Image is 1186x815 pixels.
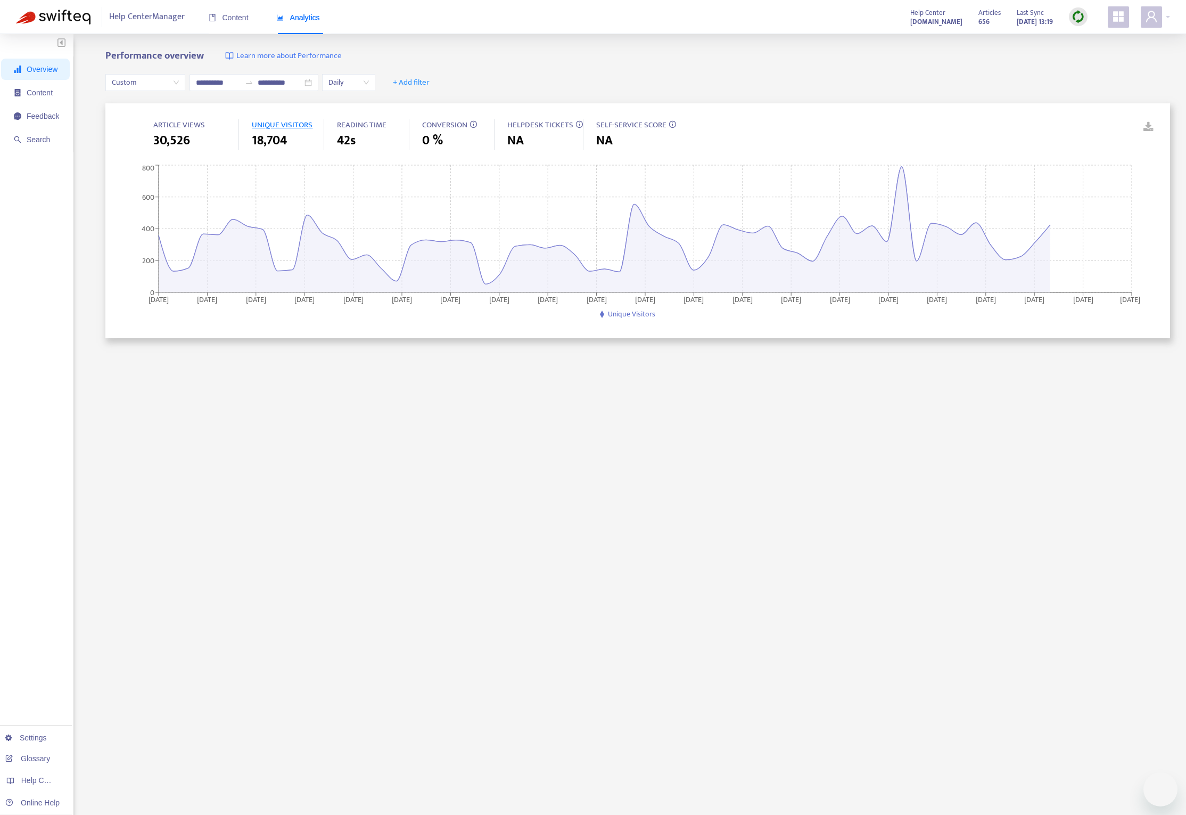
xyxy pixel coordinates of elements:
tspan: 400 [142,223,154,235]
span: Articles [978,7,1001,19]
tspan: [DATE] [246,293,266,305]
tspan: 600 [142,191,154,203]
a: [DOMAIN_NAME] [910,15,962,28]
tspan: [DATE] [781,293,802,305]
span: Custom [112,75,179,91]
span: container [14,89,21,96]
tspan: [DATE] [587,293,607,305]
span: to [245,78,253,87]
span: Help Center Manager [109,7,185,27]
tspan: [DATE] [684,293,704,305]
iframe: Button to launch messaging window [1143,772,1177,806]
tspan: [DATE] [489,293,509,305]
span: book [209,14,216,21]
a: Learn more about Performance [225,50,342,62]
tspan: [DATE] [343,293,364,305]
tspan: 0 [150,286,154,298]
span: Analytics [276,13,320,22]
tspan: [DATE] [830,293,850,305]
a: Glossary [5,754,50,763]
span: ARTICLE VIEWS [153,118,205,132]
span: Unique Visitors [608,308,655,320]
tspan: [DATE] [392,293,412,305]
a: Settings [5,733,47,742]
span: Help Center [910,7,945,19]
span: Help Centers [21,776,65,785]
img: sync.dc5367851b00ba804db3.png [1072,10,1085,23]
span: 42s [337,131,356,150]
tspan: [DATE] [927,293,948,305]
a: Online Help [5,798,60,807]
span: Overview [27,65,57,74]
span: 18,704 [252,131,287,150]
tspan: [DATE] [538,293,558,305]
span: SELF-SERVICE SCORE [596,118,666,132]
img: Swifteq [16,10,90,25]
span: NA [596,131,613,150]
tspan: [DATE] [149,293,169,305]
span: user [1145,10,1158,23]
span: READING TIME [337,118,386,132]
tspan: [DATE] [1025,293,1045,305]
span: message [14,112,21,120]
img: image-link [225,52,234,60]
b: Performance overview [105,47,204,64]
span: Daily [328,75,369,91]
span: swap-right [245,78,253,87]
span: signal [14,66,21,73]
tspan: [DATE] [441,293,461,305]
span: area-chart [276,14,284,21]
span: 30,526 [153,131,190,150]
strong: 656 [978,16,990,28]
span: 0 % [422,131,443,150]
span: Learn more about Performance [236,50,342,62]
span: NA [507,131,524,150]
span: Content [209,13,249,22]
span: Content [27,88,53,97]
span: Search [27,135,50,144]
strong: [DATE] 13:19 [1017,16,1053,28]
tspan: [DATE] [878,293,899,305]
tspan: [DATE] [1073,293,1093,305]
span: CONVERSION [422,118,467,132]
span: search [14,136,21,143]
strong: [DOMAIN_NAME] [910,16,962,28]
tspan: [DATE] [197,293,218,305]
tspan: [DATE] [1120,293,1140,305]
span: appstore [1112,10,1125,23]
tspan: [DATE] [976,293,996,305]
span: Feedback [27,112,59,120]
tspan: 200 [142,255,154,267]
span: Last Sync [1017,7,1044,19]
tspan: [DATE] [635,293,655,305]
tspan: 800 [142,162,154,174]
button: + Add filter [385,74,438,91]
span: UNIQUE VISITORS [252,118,312,132]
tspan: [DATE] [295,293,315,305]
span: + Add filter [393,76,430,89]
span: HELPDESK TICKETS [507,118,573,132]
tspan: [DATE] [732,293,753,305]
